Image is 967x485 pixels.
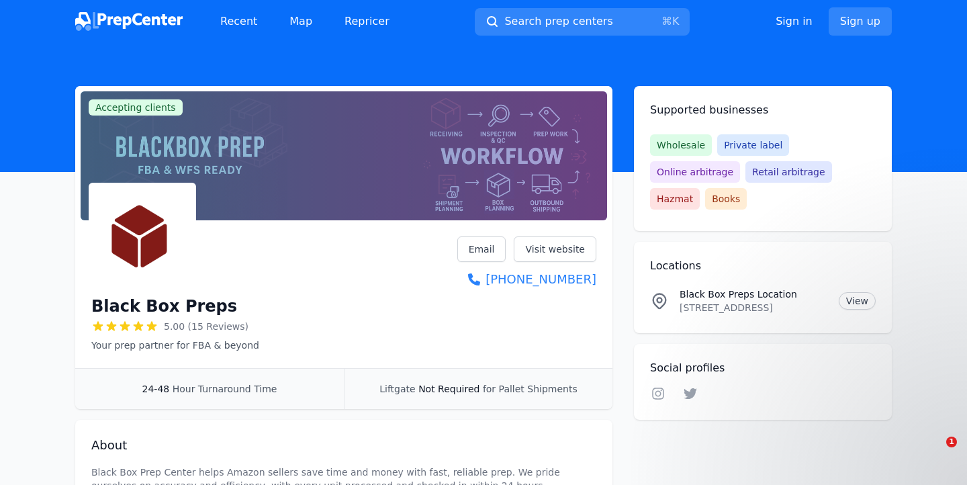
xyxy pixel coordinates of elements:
img: PrepCenter [75,12,183,31]
p: Your prep partner for FBA & beyond [91,339,259,352]
span: 24-48 [142,384,170,394]
img: Black Box Preps [91,185,193,288]
kbd: ⌘ [661,15,672,28]
span: for Pallet Shipments [483,384,578,394]
span: Accepting clients [89,99,183,116]
a: Visit website [514,236,596,262]
h2: About [91,436,596,455]
a: Email [457,236,506,262]
iframe: Intercom live chat [919,437,951,469]
span: Search prep centers [504,13,612,30]
a: Repricer [334,8,400,35]
span: Not Required [418,384,479,394]
a: Sign up [829,7,892,36]
span: Liftgate [379,384,415,394]
span: Books [705,188,747,210]
a: Map [279,8,323,35]
h2: Social profiles [650,360,876,376]
span: Wholesale [650,134,712,156]
span: Hazmat [650,188,700,210]
button: Search prep centers⌘K [475,8,690,36]
span: Online arbitrage [650,161,740,183]
a: Sign in [776,13,813,30]
p: Black Box Preps Location [680,288,828,301]
span: Retail arbitrage [745,161,831,183]
span: Hour Turnaround Time [173,384,277,394]
span: Private label [717,134,789,156]
span: 5.00 (15 Reviews) [164,320,248,333]
p: [STREET_ADDRESS] [680,301,828,314]
kbd: K [672,15,680,28]
h1: Black Box Preps [91,296,237,317]
a: Recent [210,8,268,35]
h2: Locations [650,258,876,274]
span: 1 [946,437,957,447]
a: [PHONE_NUMBER] [457,270,596,289]
h2: Supported businesses [650,102,876,118]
